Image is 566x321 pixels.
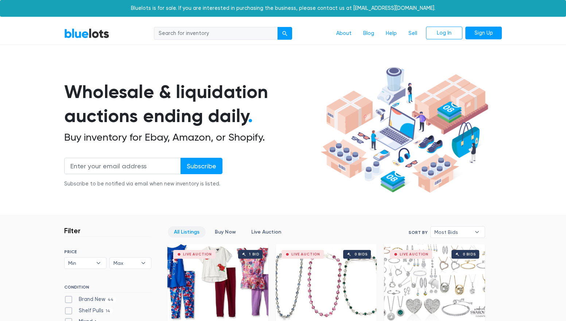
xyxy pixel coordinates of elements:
[330,27,357,40] a: About
[408,229,427,236] label: Sort By
[183,253,212,256] div: Live Auction
[91,258,106,269] b: ▾
[426,27,462,40] a: Log In
[113,258,137,269] span: Max
[245,226,287,238] a: Live Auction
[469,227,485,238] b: ▾
[354,253,368,256] div: 0 bids
[463,253,476,256] div: 0 bids
[167,244,268,321] a: Live Auction 1 bid
[434,227,471,238] span: Most Bids
[209,226,242,238] a: Buy Now
[105,297,116,303] span: 44
[64,80,318,128] h1: Wholesale & liquidation auctions ending daily
[168,226,206,238] a: All Listings
[64,180,222,188] div: Subscribe to be notified via email when new inventory is listed.
[357,27,380,40] a: Blog
[465,27,502,40] a: Sign Up
[104,308,113,314] span: 14
[64,249,151,254] h6: PRICE
[318,64,491,196] img: hero-ee84e7d0318cb26816c560f6b4441b76977f77a177738b4e94f68c95b2b83dbb.png
[276,244,377,321] a: Live Auction 0 bids
[64,28,109,39] a: BlueLots
[248,105,253,127] span: .
[403,27,423,40] a: Sell
[380,27,403,40] a: Help
[291,253,320,256] div: Live Auction
[154,27,278,40] input: Search for inventory
[384,244,485,321] a: Live Auction 0 bids
[64,131,318,144] h2: Buy inventory for Ebay, Amazon, or Shopify.
[400,253,429,256] div: Live Auction
[136,258,151,269] b: ▾
[181,158,222,174] input: Subscribe
[64,295,116,304] label: Brand New
[64,158,181,174] input: Enter your email address
[64,226,81,235] h3: Filter
[64,285,151,293] h6: CONDITION
[68,258,92,269] span: Min
[64,307,113,315] label: Shelf Pulls
[249,253,259,256] div: 1 bid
